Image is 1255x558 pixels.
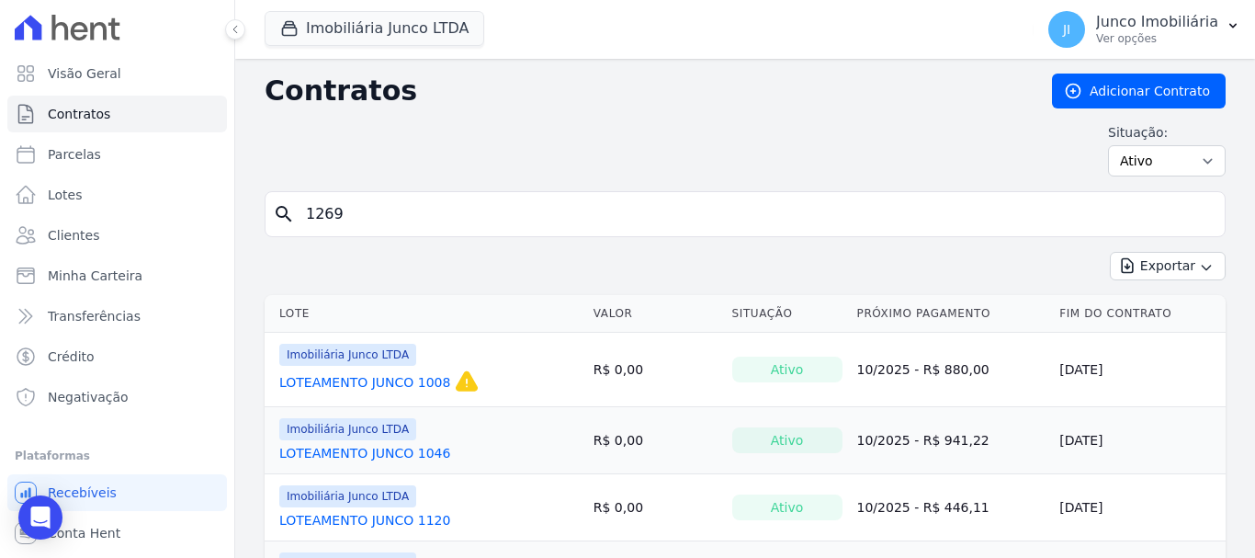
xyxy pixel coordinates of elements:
[279,373,450,392] a: LOTEAMENTO JUNCO 1008
[725,295,850,333] th: Situação
[15,445,220,467] div: Plataformas
[7,177,227,213] a: Lotes
[265,11,484,46] button: Imobiliária Junco LTDA
[1052,333,1226,407] td: [DATE]
[48,186,83,204] span: Lotes
[1096,13,1218,31] p: Junco Imobiliária
[1063,23,1070,36] span: JI
[7,55,227,92] a: Visão Geral
[586,474,725,541] td: R$ 0,00
[273,203,295,225] i: search
[279,511,450,530] a: LOTEAMENTO JUNCO 1120
[7,96,227,132] a: Contratos
[279,344,416,366] span: Imobiliária Junco LTDA
[857,500,989,515] a: 10/2025 - R$ 446,11
[7,338,227,375] a: Crédito
[1108,123,1226,142] label: Situação:
[279,485,416,507] span: Imobiliária Junco LTDA
[7,379,227,416] a: Negativação
[48,524,120,542] span: Conta Hent
[586,295,725,333] th: Valor
[586,333,725,407] td: R$ 0,00
[48,145,101,164] span: Parcelas
[265,74,1023,108] h2: Contratos
[586,407,725,474] td: R$ 0,00
[48,388,129,406] span: Negativação
[48,64,121,83] span: Visão Geral
[7,136,227,173] a: Parcelas
[48,484,117,502] span: Recebíveis
[18,495,62,540] div: Open Intercom Messenger
[48,226,99,245] span: Clientes
[732,357,842,382] div: Ativo
[1052,474,1226,541] td: [DATE]
[850,295,1053,333] th: Próximo Pagamento
[1096,31,1218,46] p: Ver opções
[7,217,227,254] a: Clientes
[1052,74,1226,108] a: Adicionar Contrato
[7,515,227,552] a: Conta Hent
[732,495,842,520] div: Ativo
[7,298,227,335] a: Transferências
[279,444,450,462] a: LOTEAMENTO JUNCO 1046
[48,267,142,285] span: Minha Carteira
[7,474,227,511] a: Recebíveis
[1110,252,1226,280] button: Exportar
[1052,295,1226,333] th: Fim do Contrato
[1052,407,1226,474] td: [DATE]
[857,433,989,448] a: 10/2025 - R$ 941,22
[48,105,110,123] span: Contratos
[265,295,586,333] th: Lote
[732,427,842,453] div: Ativo
[48,347,95,366] span: Crédito
[1034,4,1255,55] button: JI Junco Imobiliária Ver opções
[279,418,416,440] span: Imobiliária Junco LTDA
[295,196,1217,233] input: Buscar por nome do lote
[48,307,141,325] span: Transferências
[857,362,989,377] a: 10/2025 - R$ 880,00
[7,257,227,294] a: Minha Carteira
